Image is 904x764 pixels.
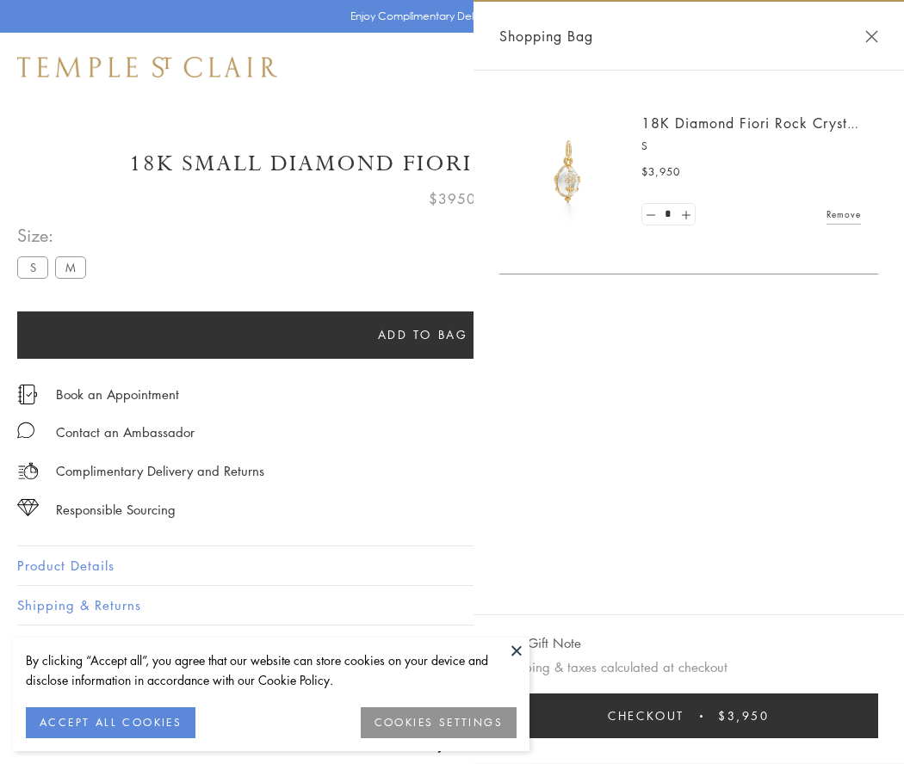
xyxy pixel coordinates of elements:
p: Shipping & taxes calculated at checkout [499,656,878,678]
span: Size: [17,221,93,250]
a: Set quantity to 2 [677,204,694,225]
button: Add Gift Note [499,632,581,654]
button: Product Details [17,546,887,585]
img: Temple St. Clair [17,57,277,77]
span: $3,950 [641,163,680,181]
a: Remove [827,205,861,224]
h1: 18K Small Diamond Fiori Rock Crystal Amulet [17,149,887,179]
img: P51889-E11FIORI [517,120,620,224]
img: MessageIcon-01_2.svg [17,422,34,439]
div: By clicking “Accept all”, you agree that our website can store cookies on your device and disclos... [26,650,517,690]
button: Checkout $3,950 [499,693,878,738]
span: $3,950 [718,706,770,725]
div: Contact an Ambassador [56,422,195,443]
button: Close Shopping Bag [865,30,878,43]
a: Set quantity to 0 [642,204,659,225]
p: S [641,138,861,155]
img: icon_appointment.svg [17,385,38,404]
button: COOKIES SETTINGS [361,707,517,738]
span: Shopping Bag [499,25,593,47]
img: icon_delivery.svg [17,460,39,482]
span: $3950 [429,188,476,210]
button: Add to bag [17,311,828,359]
span: Add to bag [378,325,468,344]
button: Shipping & Returns [17,586,887,625]
p: Complimentary Delivery and Returns [56,460,264,482]
button: ACCEPT ALL COOKIES [26,707,195,738]
button: Gifting [17,625,887,664]
label: S [17,256,48,278]
p: Enjoy Complimentary Delivery & Returns [350,8,546,25]
span: Checkout [608,706,684,725]
div: Responsible Sourcing [56,499,176,521]
img: icon_sourcing.svg [17,499,39,516]
label: M [55,256,86,278]
a: Book an Appointment [56,385,179,404]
